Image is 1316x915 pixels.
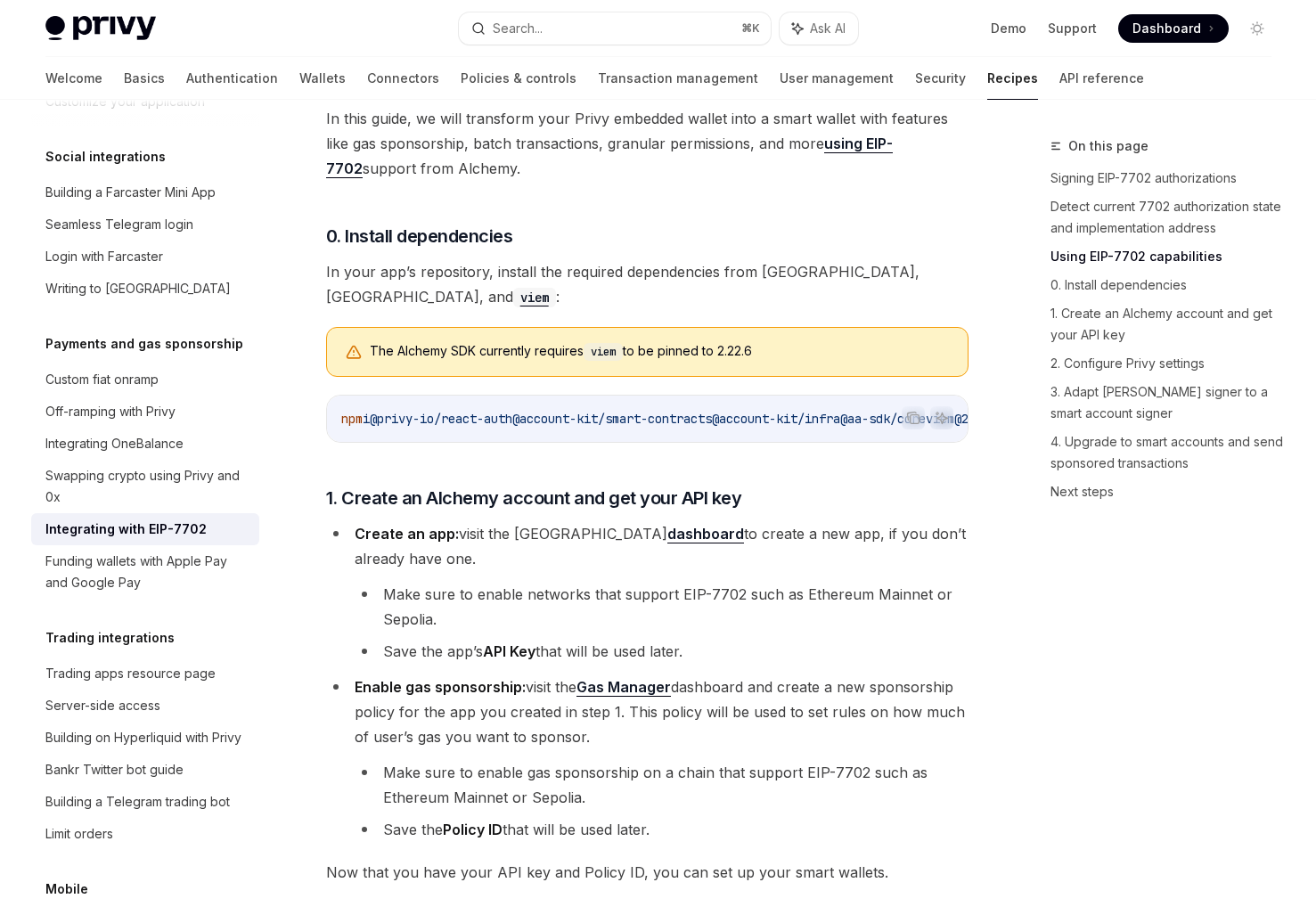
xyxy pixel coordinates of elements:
[45,369,159,390] div: Custom fiat onramp
[667,525,744,543] a: dashboard
[355,678,965,746] span: visit the dashboard and create a new sponsorship policy for the app you created in step 1. This p...
[45,146,166,167] h5: Social integrations
[31,722,259,754] a: Building on Hyperliquid with Privy
[1050,428,1286,478] a: 4. Upgrade to smart accounts and send sponsored transactions
[1050,349,1286,378] a: 2. Configure Privy settings
[45,519,207,540] div: Integrating with EIP-7702
[355,525,459,543] strong: Create an app:
[45,759,184,780] div: Bankr Twitter bot guide
[1243,14,1271,43] button: Toggle dark mode
[45,16,156,41] img: light logo
[370,342,950,362] div: The Alchemy SDK currently requires to be pinned to 2.22.6
[1118,14,1229,43] a: Dashboard
[1068,135,1148,157] span: On this page
[1050,378,1286,428] a: 3. Adapt [PERSON_NAME] signer to a smart account signer
[124,57,165,100] a: Basics
[355,678,526,696] strong: Enable gas sponsorship:
[1050,192,1286,242] a: Detect current 7702 authorization state and implementation address
[355,582,969,632] li: Make sure to enable networks that support EIP-7702 such as Ethereum Mainnet or Sepolia.
[31,513,259,545] a: Integrating with EIP-7702
[355,760,969,810] li: Make sure to enable gas sponsorship on a chain that support EIP-7702 such as Ethereum Mainnet or ...
[459,12,771,45] button: Search...⌘K
[1050,478,1286,506] a: Next steps
[31,690,259,722] a: Server-side access
[1132,20,1201,37] span: Dashboard
[45,333,243,355] h5: Payments and gas sponsorship
[45,791,230,813] div: Building a Telegram trading bot
[31,786,259,818] a: Building a Telegram trading bot
[991,20,1026,37] a: Demo
[326,106,969,181] span: In this guide, we will transform your Privy embedded wallet into a smart wallet with features lik...
[915,57,966,100] a: Security
[299,57,346,100] a: Wallets
[780,12,858,45] button: Ask AI
[363,411,370,427] span: i
[45,551,249,593] div: Funding wallets with Apple Pay and Google Pay
[1050,271,1286,299] a: 0. Install dependencies
[584,343,623,361] code: viem
[367,57,439,100] a: Connectors
[1059,57,1144,100] a: API reference
[1048,20,1097,37] a: Support
[326,860,969,885] span: Now that you have your API key and Policy ID, you can set up your smart wallets.
[31,545,259,599] a: Funding wallets with Apple Pay and Google Pay
[598,57,758,100] a: Transaction management
[31,208,259,241] a: Seamless Telegram login
[45,627,175,649] h5: Trading integrations
[45,246,163,267] div: Login with Farcaster
[341,411,363,427] span: npm
[483,642,535,660] strong: API Key
[31,460,259,513] a: Swapping crypto using Privy and 0x
[1050,299,1286,349] a: 1. Create an Alchemy account and get your API key
[31,818,259,850] a: Limit orders
[31,241,259,273] a: Login with Farcaster
[45,57,102,100] a: Welcome
[45,663,216,684] div: Trading apps resource page
[326,259,969,309] span: In your app’s repository, install the required dependencies from [GEOGRAPHIC_DATA], [GEOGRAPHIC_D...
[45,214,193,235] div: Seamless Telegram login
[355,525,966,568] span: visit the [GEOGRAPHIC_DATA] to create a new app, if you don’t already have one.
[326,224,513,249] span: 0. Install dependencies
[461,57,576,100] a: Policies & controls
[513,288,556,307] code: viem
[810,20,846,37] span: Ask AI
[493,18,543,39] div: Search...
[1050,242,1286,271] a: Using EIP-7702 capabilities
[45,401,176,422] div: Off-ramping with Privy
[45,278,231,299] div: Writing to [GEOGRAPHIC_DATA]
[443,821,503,838] strong: Policy ID
[31,754,259,786] a: Bankr Twitter bot guide
[576,678,671,697] a: Gas Manager
[31,428,259,460] a: Integrating OneBalance
[345,344,363,362] svg: Warning
[370,411,512,427] span: @privy-io/react-auth
[987,57,1038,100] a: Recipes
[31,364,259,396] a: Custom fiat onramp
[45,465,249,508] div: Swapping crypto using Privy and 0x
[513,288,556,306] a: viem
[355,817,969,842] li: Save the that will be used later.
[355,639,969,664] li: Save the app’s that will be used later.
[45,182,216,203] div: Building a Farcaster Mini App
[902,406,925,429] button: Copy the contents from the code block
[31,273,259,305] a: Writing to [GEOGRAPHIC_DATA]
[31,176,259,208] a: Building a Farcaster Mini App
[31,396,259,428] a: Off-ramping with Privy
[326,135,893,178] a: using EIP-7702
[930,406,953,429] button: Ask AI
[1050,164,1286,192] a: Signing EIP-7702 authorizations
[45,727,241,748] div: Building on Hyperliquid with Privy
[45,433,184,454] div: Integrating OneBalance
[186,57,278,100] a: Authentication
[512,411,712,427] span: @account-kit/smart-contracts
[45,878,88,900] h5: Mobile
[926,411,1004,427] span: viem@2.22.6
[326,486,742,511] span: 1. Create an Alchemy account and get your API key
[45,823,113,845] div: Limit orders
[712,411,840,427] span: @account-kit/infra
[31,658,259,690] a: Trading apps resource page
[840,411,926,427] span: @aa-sdk/core
[45,695,160,716] div: Server-side access
[780,57,894,100] a: User management
[741,21,760,36] span: ⌘ K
